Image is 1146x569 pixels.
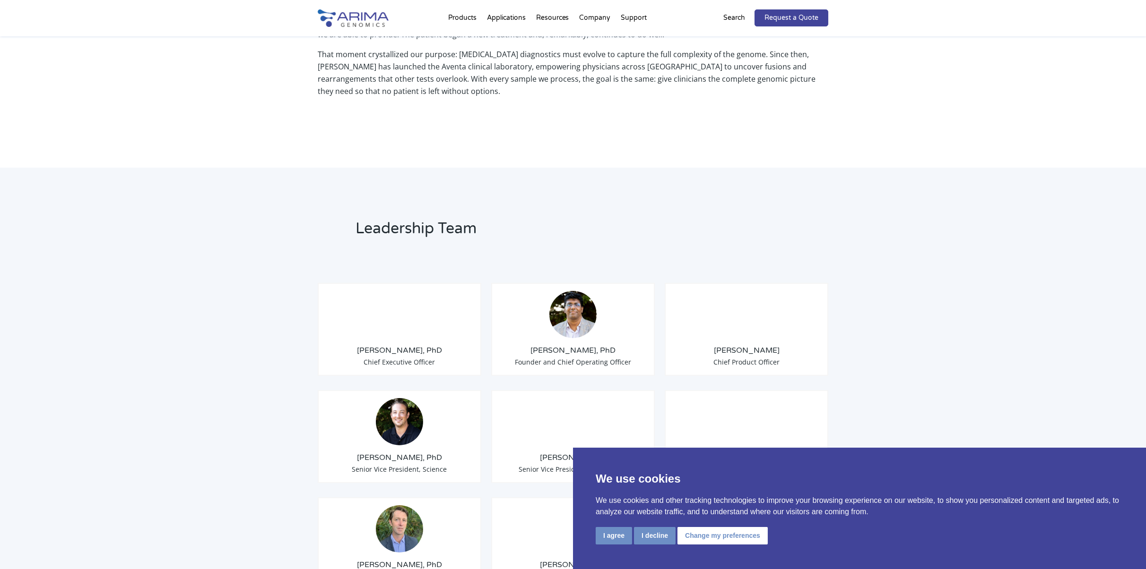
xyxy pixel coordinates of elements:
p: We use cookies [596,470,1123,487]
img: Sid-Selvaraj_Arima-Genomics.png [549,291,597,338]
h3: [PERSON_NAME], PhD [326,345,473,356]
h2: Leadership Team [356,218,694,246]
p: That moment crystallized our purpose: [MEDICAL_DATA] diagnostics must evolve to capture the full ... [318,48,828,105]
img: Arima-Genomics-logo [318,9,389,27]
h3: [PERSON_NAME] [673,345,820,356]
p: We use cookies and other tracking technologies to improve your browsing experience on our website... [596,495,1123,518]
span: Founder and Chief Operating Officer [515,357,631,366]
img: David-Duvall-Headshot.jpg [549,398,597,445]
a: Request a Quote [755,9,828,26]
span: Senior Vice President, Science [352,465,447,474]
button: I decline [634,527,676,544]
h3: [PERSON_NAME] [499,452,647,463]
img: 1632501909860.jpeg [376,505,423,552]
h3: [PERSON_NAME], PhD [499,345,647,356]
span: Senior Vice President, Commercial [519,465,627,474]
img: Anthony-Schmitt_Arima-Genomics.png [376,398,423,445]
img: 19364919-cf75-45a2-a608-1b8b29f8b955.jpg [723,398,770,445]
button: I agree [596,527,632,544]
img: Chris-Roberts.jpg [723,291,770,338]
h3: [PERSON_NAME], PhD [326,452,473,463]
img: Tom-Willis.jpg [376,291,423,338]
img: A.-Seltser-Headshot.jpeg [549,505,597,552]
span: Chief Executive Officer [364,357,435,366]
p: Search [723,12,745,24]
span: Chief Product Officer [713,357,780,366]
button: Change my preferences [677,527,768,544]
